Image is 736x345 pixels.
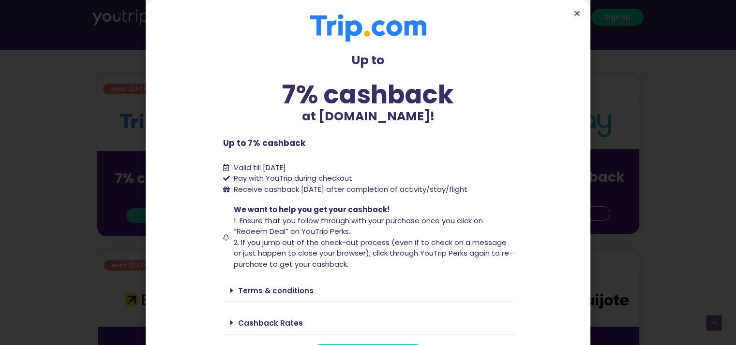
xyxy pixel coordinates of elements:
[234,216,483,237] span: 1. Ensure that you follow through with your purchase once you click on “Redeem Deal” on YouTrip P...
[223,51,513,70] p: Up to
[238,318,303,328] a: Cashback Rates
[223,279,513,302] div: Terms & conditions
[234,162,286,172] span: Valid till [DATE]
[223,312,513,334] div: Cashback Rates
[234,237,513,269] span: 2. If you jump out of the check-out process (even if to check on a message or just happen to clos...
[231,173,352,184] span: Pay with YouTrip during checkout
[573,10,581,17] a: Close
[223,82,513,107] div: 7% cashback
[223,107,513,126] p: at [DOMAIN_NAME]!
[234,204,390,215] span: We want to help you get your cashback!
[223,137,305,149] b: Up to 7% cashback
[234,184,467,194] span: Receive cashback [DATE] after completion of activity/stay/flight
[238,286,314,296] a: Terms & conditions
